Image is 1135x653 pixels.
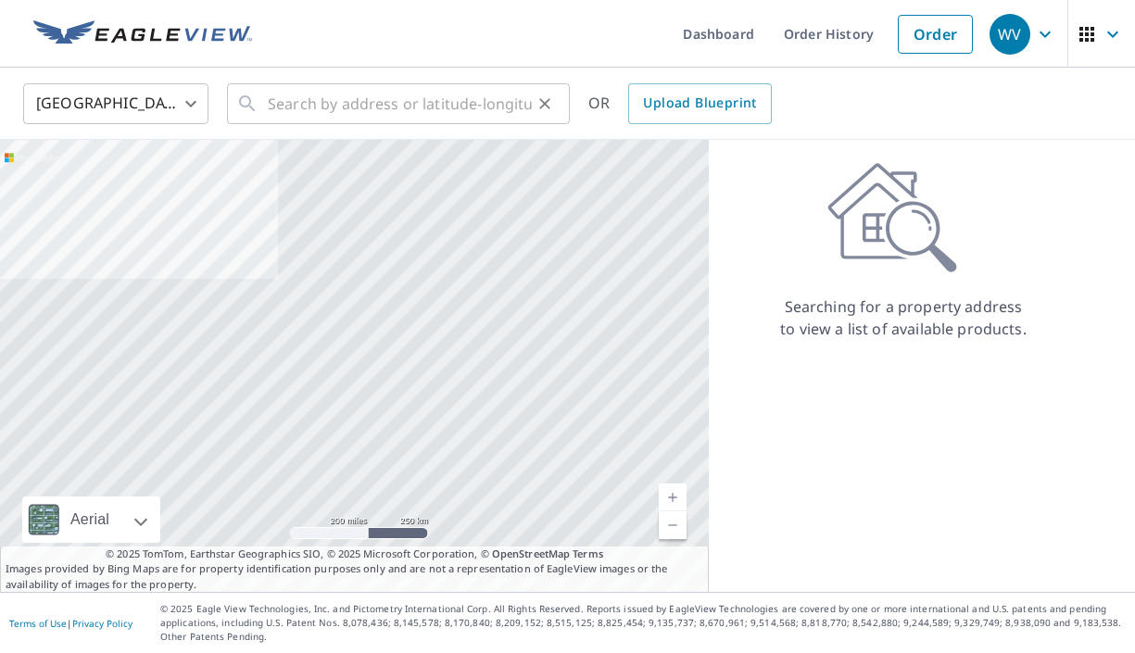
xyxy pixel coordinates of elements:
div: WV [990,14,1030,55]
p: © 2025 Eagle View Technologies, Inc. and Pictometry International Corp. All Rights Reserved. Repo... [160,602,1126,644]
input: Search by address or latitude-longitude [268,78,532,130]
a: Current Level 5, Zoom Out [659,511,687,539]
span: © 2025 TomTom, Earthstar Geographics SIO, © 2025 Microsoft Corporation, © [106,546,603,562]
a: Current Level 5, Zoom In [659,483,687,511]
img: EV Logo [33,20,252,48]
a: OpenStreetMap [492,546,570,560]
a: Order [898,15,973,54]
div: Aerial [65,496,115,543]
span: Upload Blueprint [643,92,756,115]
a: Terms of Use [9,617,67,630]
p: | [9,618,132,629]
a: Upload Blueprint [628,83,771,124]
a: Terms [573,546,603,560]
p: Searching for a property address to view a list of available products. [779,295,1028,340]
div: OR [588,83,772,124]
div: [GEOGRAPHIC_DATA] [23,78,208,130]
a: Privacy Policy [72,617,132,630]
div: Aerial [22,496,160,543]
button: Clear [532,91,558,117]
